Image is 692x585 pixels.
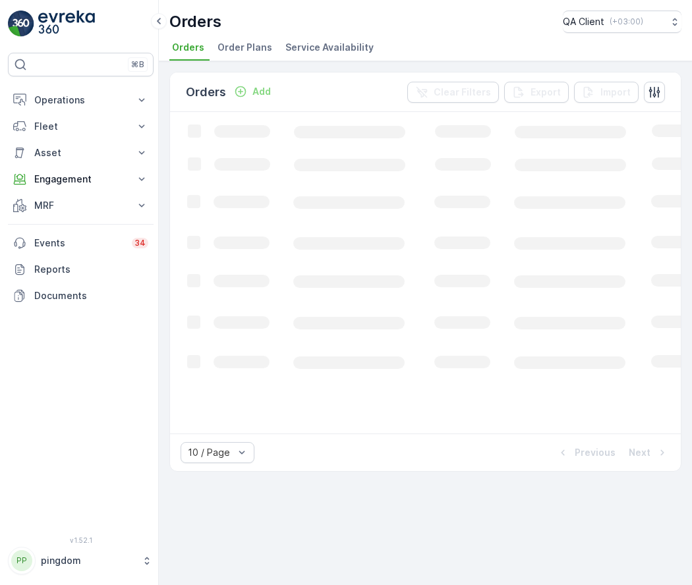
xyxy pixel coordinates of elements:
[34,199,127,212] p: MRF
[8,230,154,256] a: Events34
[8,547,154,574] button: PPpingdom
[8,256,154,283] a: Reports
[8,192,154,219] button: MRF
[574,82,639,103] button: Import
[8,113,154,140] button: Fleet
[229,84,276,99] button: Add
[575,446,616,459] p: Previous
[34,94,127,107] p: Operations
[34,263,148,276] p: Reports
[600,86,631,99] p: Import
[134,238,146,248] p: 34
[563,11,681,33] button: QA Client(+03:00)
[504,82,569,103] button: Export
[252,85,271,98] p: Add
[34,146,127,159] p: Asset
[38,11,95,37] img: logo_light-DOdMpM7g.png
[531,86,561,99] p: Export
[34,237,124,250] p: Events
[34,120,127,133] p: Fleet
[131,59,144,70] p: ⌘B
[627,445,670,460] button: Next
[8,283,154,309] a: Documents
[41,554,135,567] p: pingdom
[8,140,154,166] button: Asset
[629,446,650,459] p: Next
[172,41,204,54] span: Orders
[8,166,154,192] button: Engagement
[34,289,148,302] p: Documents
[610,16,643,27] p: ( +03:00 )
[434,86,491,99] p: Clear Filters
[555,445,617,460] button: Previous
[34,173,127,186] p: Engagement
[169,11,221,32] p: Orders
[563,15,604,28] p: QA Client
[186,83,226,101] p: Orders
[8,87,154,113] button: Operations
[8,536,154,544] span: v 1.52.1
[11,550,32,571] div: PP
[217,41,272,54] span: Order Plans
[285,41,374,54] span: Service Availability
[407,82,499,103] button: Clear Filters
[8,11,34,37] img: logo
